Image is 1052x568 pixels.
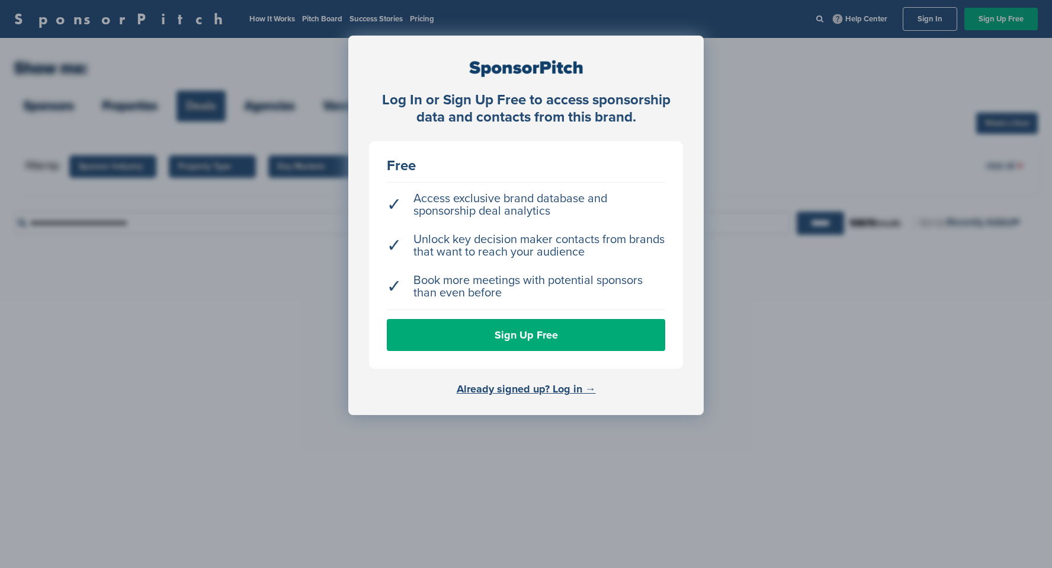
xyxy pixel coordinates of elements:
a: Sign Up Free [387,319,665,351]
span: ✓ [387,240,402,252]
span: ✓ [387,280,402,293]
div: Log In or Sign Up Free to access sponsorship data and contacts from this brand. [369,92,683,126]
div: Free [387,159,665,173]
a: Already signed up? Log in → [457,382,596,395]
li: Unlock key decision maker contacts from brands that want to reach your audience [387,228,665,264]
li: Book more meetings with potential sponsors than even before [387,269,665,305]
span: ✓ [387,199,402,211]
li: Access exclusive brand database and sponsorship deal analytics [387,187,665,224]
